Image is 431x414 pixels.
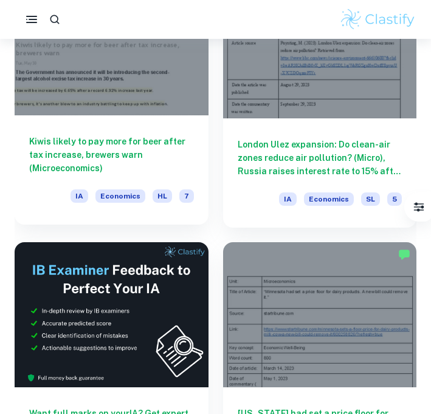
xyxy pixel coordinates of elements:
img: Clastify logo [339,7,416,32]
span: 5 [387,192,402,206]
span: IA [71,189,88,203]
span: HL [153,189,172,203]
span: Economics [95,189,145,203]
span: SL [361,192,380,206]
span: 7 [179,189,194,203]
button: Filter [407,195,431,219]
span: IA [279,192,297,206]
span: Economics [304,192,354,206]
img: Thumbnail [15,242,209,387]
h6: London Ulez expansion: Do clean-air zones reduce air pollution? (Micro), Russia raises interest r... [238,138,402,178]
h6: Kiwis likely to pay more for beer after tax increase, brewers warn (Microeconomics) [29,135,194,175]
img: Marked [398,248,410,260]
